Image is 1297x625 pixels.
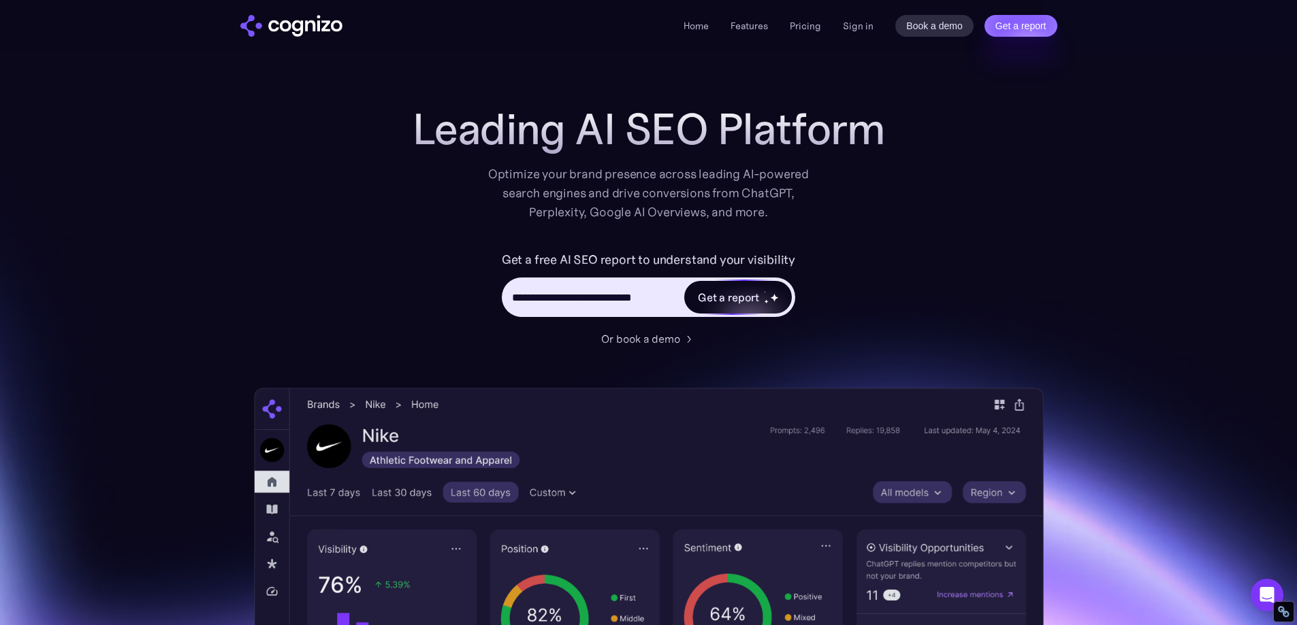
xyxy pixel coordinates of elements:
div: Get a report [698,289,759,305]
label: Get a free AI SEO report to understand your visibility [502,249,795,271]
img: cognizo logo [240,15,342,37]
img: star [764,291,766,293]
a: Or book a demo [601,331,696,347]
a: Get a reportstarstarstar [683,280,793,315]
a: Get a report [984,15,1057,37]
div: Optimize your brand presence across leading AI-powered search engines and drive conversions from ... [481,165,816,222]
h1: Leading AI SEO Platform [413,105,885,154]
a: home [240,15,342,37]
img: star [770,293,779,302]
a: Features [731,20,768,32]
div: Open Intercom Messenger [1251,579,1283,611]
form: Hero URL Input Form [502,249,795,324]
img: star [764,299,769,304]
a: Sign in [843,18,874,34]
a: Home [684,20,709,32]
a: Book a demo [895,15,974,37]
div: Or book a demo [601,331,680,347]
a: Pricing [790,20,821,32]
div: Restore Info Box &#10;&#10;NoFollow Info:&#10; META-Robots NoFollow: &#09;false&#10; META-Robots ... [1277,605,1290,618]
